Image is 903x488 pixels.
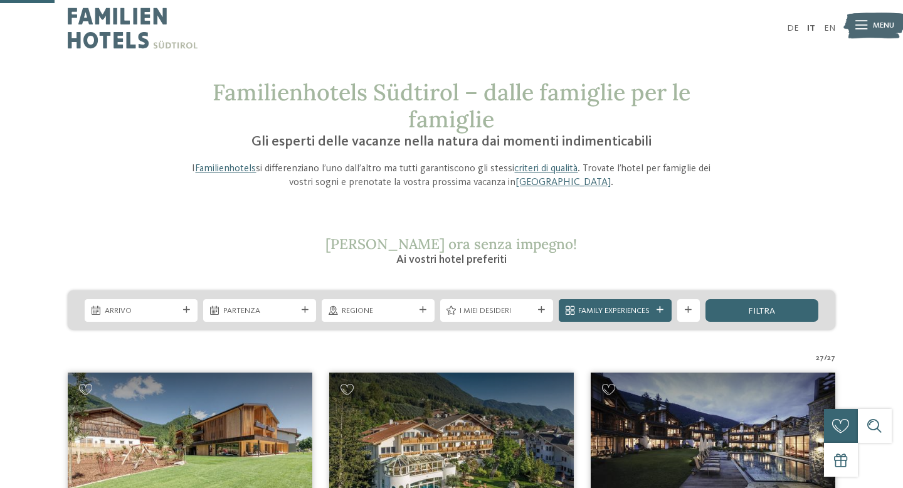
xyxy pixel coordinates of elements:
span: Arrivo [105,305,178,317]
span: I miei desideri [460,305,533,317]
a: IT [807,24,815,33]
span: filtra [748,307,775,316]
span: 27 [816,353,824,364]
span: Familienhotels Südtirol – dalle famiglie per le famiglie [213,78,690,134]
a: [GEOGRAPHIC_DATA] [515,178,611,188]
span: 27 [827,353,835,364]
a: criteri di qualità [514,164,578,174]
span: Regione [342,305,415,317]
span: Ai vostri hotel preferiti [396,254,507,265]
p: I si differenziano l’uno dall’altro ma tutti garantiscono gli stessi . Trovate l’hotel per famigl... [183,162,720,190]
span: Gli esperti delle vacanze nella natura dai momenti indimenticabili [251,135,652,149]
span: Partenza [223,305,297,317]
span: [PERSON_NAME] ora senza impegno! [325,235,577,253]
span: / [824,353,827,364]
a: DE [787,24,799,33]
a: Familienhotels [195,164,256,174]
span: Family Experiences [578,305,652,317]
a: EN [824,24,835,33]
span: Menu [873,20,894,31]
